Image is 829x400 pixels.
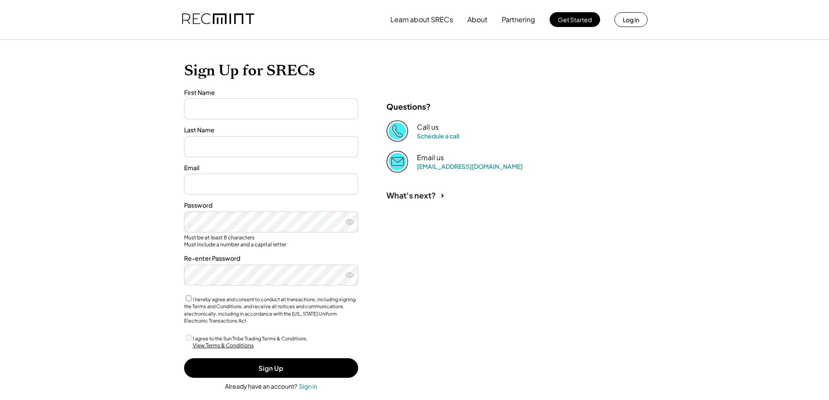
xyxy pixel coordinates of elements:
div: First Name [184,88,358,97]
img: Phone%20copy%403x.png [386,120,408,142]
div: Questions? [386,101,431,111]
button: Get Started [550,12,600,27]
div: Must be at least 8 characters Must include a number and a capital letter [184,234,358,248]
div: Sign in [299,382,317,390]
div: Email us [417,153,444,162]
div: Re-enter Password [184,254,358,263]
img: Email%202%403x.png [386,151,408,172]
label: I agree to the Sun Tribe Trading Terms & Conditions. [193,336,308,341]
div: Call us [417,123,439,132]
div: Password [184,201,358,210]
img: recmint-logotype%403x.png [182,5,254,34]
div: View Terms & Conditions [193,342,254,350]
button: Learn about SRECs [390,11,453,28]
div: Last Name [184,126,358,134]
label: I hereby agree and consent to conduct all transactions, including signing the Terms and Condition... [184,296,356,324]
h1: Sign Up for SRECs [184,61,645,80]
div: What's next? [386,190,436,200]
button: Log in [614,12,648,27]
div: Email [184,164,358,172]
a: [EMAIL_ADDRESS][DOMAIN_NAME] [417,162,523,170]
button: Sign Up [184,358,358,378]
a: Schedule a call [417,132,459,140]
div: Already have an account? [225,382,297,391]
button: About [467,11,487,28]
button: Partnering [502,11,535,28]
